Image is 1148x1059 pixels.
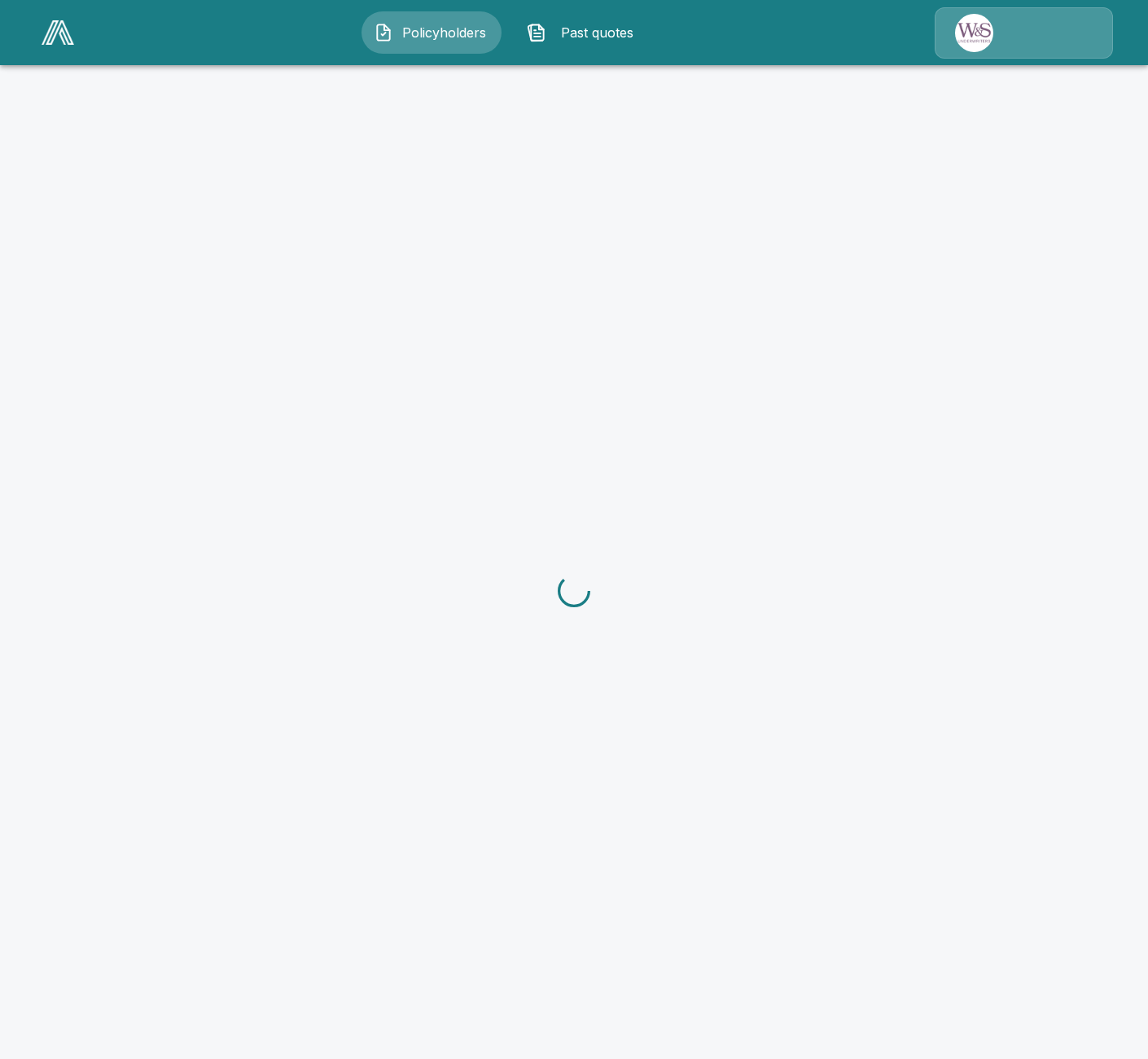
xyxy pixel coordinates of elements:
[374,23,393,42] img: Policyholders Icon
[42,20,74,45] img: AA Logo
[515,11,655,54] button: Past quotes IconPast quotes
[935,7,1113,59] a: Agency Icon
[527,23,546,42] img: Past quotes Icon
[955,14,993,52] img: Agency Icon
[400,23,489,42] span: Policyholders
[361,11,502,54] button: Policyholders IconPolicyholders
[553,23,642,42] span: Past quotes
